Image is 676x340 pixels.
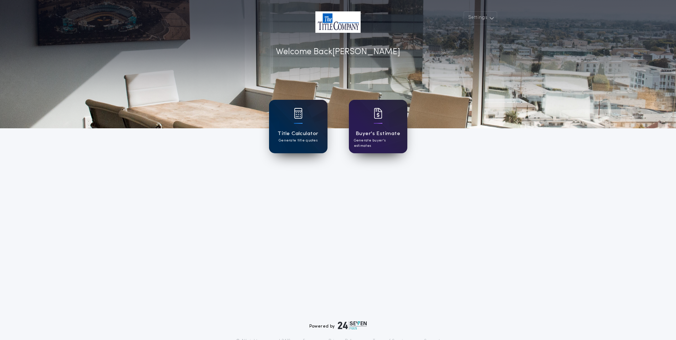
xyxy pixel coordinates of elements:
h1: Buyer's Estimate [356,130,400,138]
img: card icon [374,108,382,119]
button: Settings [464,11,497,24]
div: Powered by [309,321,367,330]
img: card icon [294,108,303,119]
img: account-logo [315,11,361,33]
p: Generate buyer's estimates [354,138,402,149]
img: logo [338,321,367,330]
p: Generate title quotes [279,138,318,143]
a: card iconTitle CalculatorGenerate title quotes [269,100,327,153]
h1: Title Calculator [278,130,318,138]
a: card iconBuyer's EstimateGenerate buyer's estimates [349,100,407,153]
p: Welcome Back [PERSON_NAME] [276,46,400,58]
